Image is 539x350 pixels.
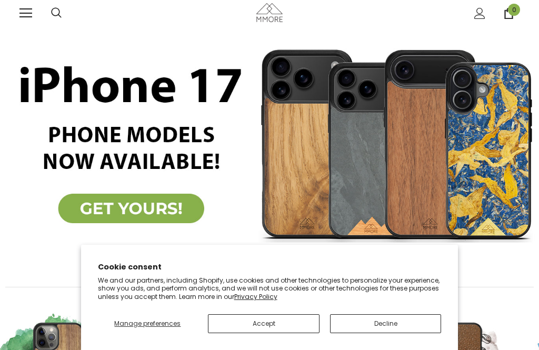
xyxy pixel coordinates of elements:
button: Manage preferences [98,314,198,333]
span: 0 [508,4,520,16]
button: Decline [330,314,442,333]
a: 0 [503,8,514,19]
a: Privacy Policy [234,292,277,301]
button: Accept [208,314,320,333]
img: MMORE Cases [256,3,283,22]
p: We and our partners, including Shopify, use cookies and other technologies to personalize your ex... [98,276,442,301]
h2: Cookie consent [98,262,442,273]
span: Manage preferences [114,319,181,328]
